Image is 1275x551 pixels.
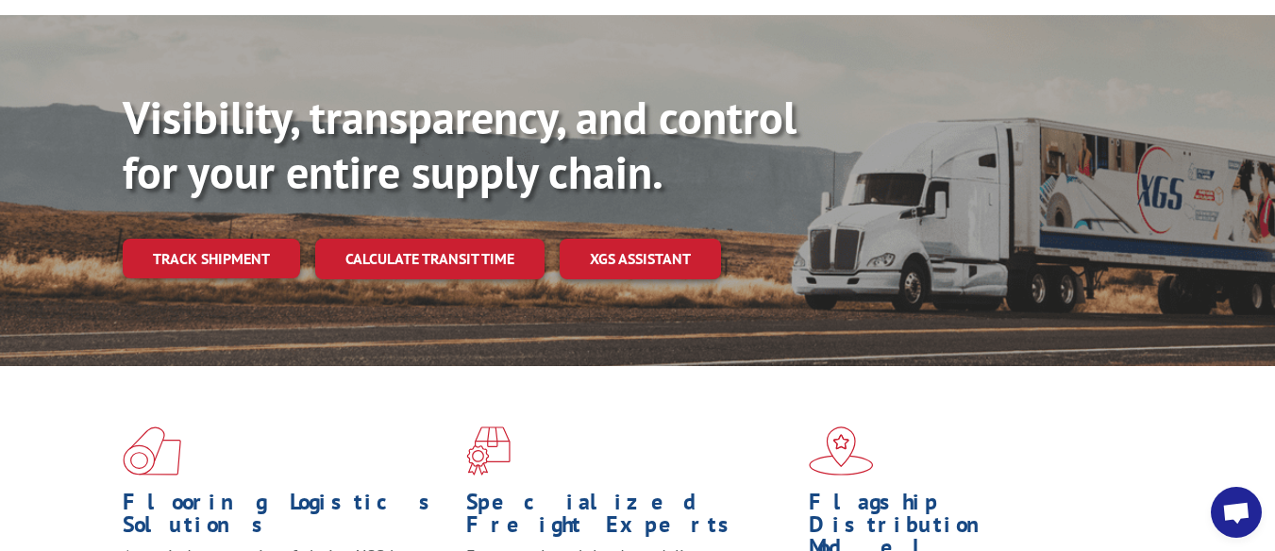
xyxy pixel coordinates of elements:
[123,88,797,201] b: Visibility, transparency, and control for your entire supply chain.
[123,239,300,278] a: Track shipment
[466,491,796,545] h1: Specialized Freight Experts
[123,491,452,545] h1: Flooring Logistics Solutions
[123,426,181,476] img: xgs-icon-total-supply-chain-intelligence-red
[466,426,511,476] img: xgs-icon-focused-on-flooring-red
[809,426,874,476] img: xgs-icon-flagship-distribution-model-red
[1211,487,1262,538] div: Open chat
[560,239,721,279] a: XGS ASSISTANT
[315,239,545,279] a: Calculate transit time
